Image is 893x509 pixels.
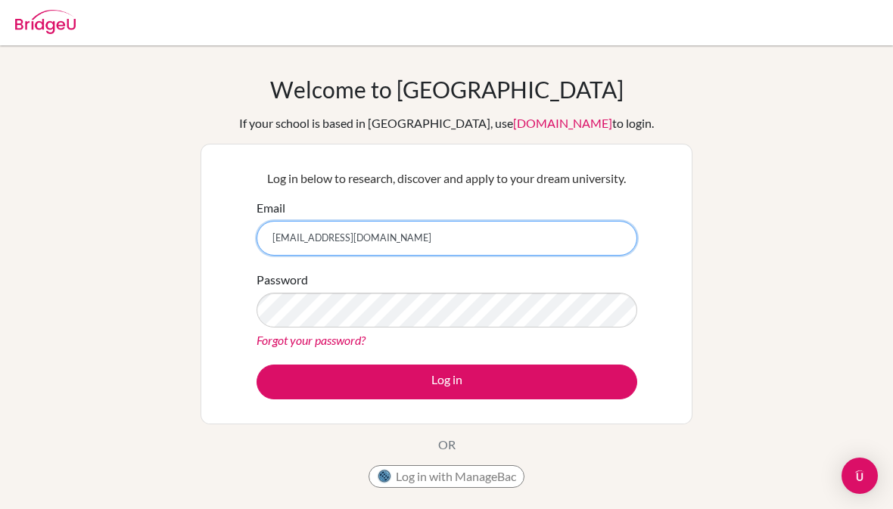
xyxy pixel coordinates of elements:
[513,116,612,130] a: [DOMAIN_NAME]
[438,436,456,454] p: OR
[15,10,76,34] img: Bridge-U
[842,458,878,494] div: Open Intercom Messenger
[257,271,308,289] label: Password
[239,114,654,132] div: If your school is based in [GEOGRAPHIC_DATA], use to login.
[257,169,637,188] p: Log in below to research, discover and apply to your dream university.
[270,76,624,103] h1: Welcome to [GEOGRAPHIC_DATA]
[369,465,524,488] button: Log in with ManageBac
[257,333,366,347] a: Forgot your password?
[257,199,285,217] label: Email
[257,365,637,399] button: Log in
